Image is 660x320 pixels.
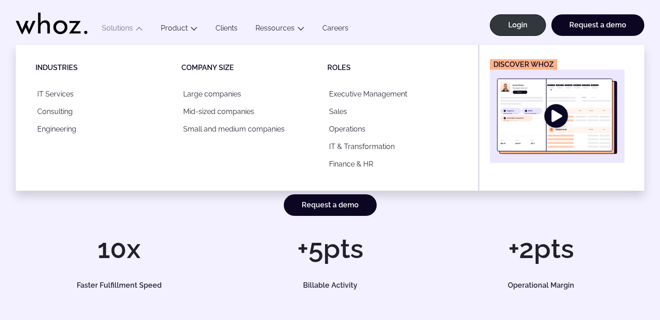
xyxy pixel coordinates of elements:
a: Consulting [35,103,171,120]
a: Request a demo [284,194,377,216]
a: Operations [327,120,462,138]
a: Small and medium companies [181,120,317,138]
a: IT & Transformation [327,138,462,155]
a: Discover Whoz [490,59,625,163]
a: Mid-sized companies [181,103,317,120]
a: Clients [207,24,246,36]
h1: +2pts [440,235,642,262]
button: Product [152,24,207,36]
a: Request a demo [551,14,644,36]
p: Company size [181,63,327,73]
a: Careers [313,24,357,36]
h5: Operational Margin [450,282,632,289]
a: Product [161,24,188,32]
h5: Faster Fulfillment Speed [28,282,210,289]
a: Large companies [181,85,317,103]
iframe: Chatbot [601,261,647,307]
button: Solutions [93,24,152,36]
a: Login [490,14,546,36]
h1: 10x [18,235,220,262]
a: Ressources [255,24,295,32]
a: IT Services [35,85,171,103]
h1: +5pts [229,235,431,262]
a: Executive Management [327,85,462,103]
a: Sales [327,103,462,120]
h5: Billable Activity [239,282,421,289]
p: Roles [327,63,473,73]
a: Finance & HR [327,155,462,173]
figcaption: Discover Whoz [490,59,557,70]
a: Engineering [35,120,171,138]
p: Industries [35,63,181,73]
button: Ressources [246,24,313,36]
